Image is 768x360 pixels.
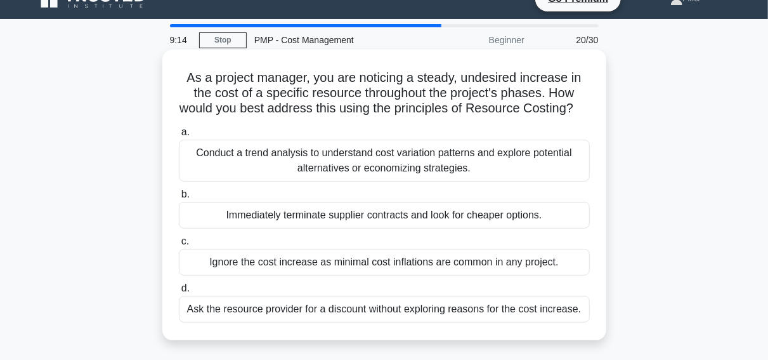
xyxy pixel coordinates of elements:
[247,27,421,53] div: PMP - Cost Management
[179,202,590,229] div: Immediately terminate supplier contracts and look for cheaper options.
[181,189,190,199] span: b.
[179,140,590,182] div: Conduct a trend analysis to understand cost variation patterns and explore potential alternatives...
[162,27,199,53] div: 9:14
[421,27,532,53] div: Beginner
[181,236,189,246] span: c.
[179,296,590,323] div: Ask the resource provider for a discount without exploring reasons for the cost increase.
[179,249,590,276] div: Ignore the cost increase as minimal cost inflations are common in any project.
[532,27,606,53] div: 20/30
[181,126,190,137] span: a.
[181,283,190,293] span: d.
[199,32,247,48] a: Stop
[178,70,591,117] h5: As a project manager, you are noticing a steady, undesired increase in the cost of a specific res...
